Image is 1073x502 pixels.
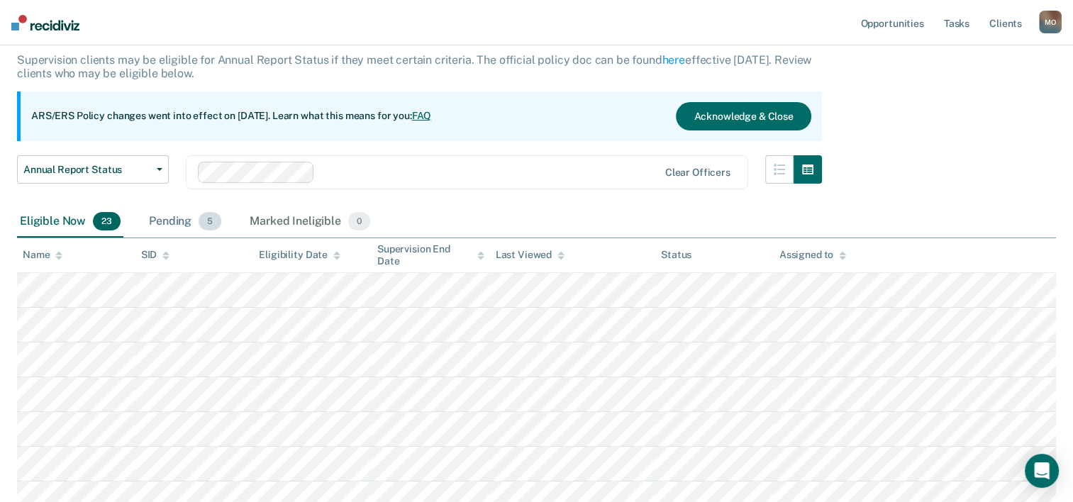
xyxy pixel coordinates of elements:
[17,53,811,80] p: Supervision clients may be eligible for Annual Report Status if they meet certain criteria. The o...
[17,206,123,238] div: Eligible Now23
[146,206,224,238] div: Pending5
[1025,454,1059,488] div: Open Intercom Messenger
[676,102,811,130] button: Acknowledge & Close
[377,243,484,267] div: Supervision End Date
[23,164,151,176] span: Annual Report Status
[348,212,370,230] span: 0
[11,15,79,30] img: Recidiviz
[665,167,730,179] div: Clear officers
[779,249,846,261] div: Assigned to
[199,212,221,230] span: 5
[141,249,170,261] div: SID
[412,110,432,121] a: FAQ
[662,53,685,67] a: here
[247,206,373,238] div: Marked Ineligible0
[1039,11,1062,33] button: MO
[93,212,121,230] span: 23
[23,249,62,261] div: Name
[31,109,431,123] p: ARS/ERS Policy changes went into effect on [DATE]. Learn what this means for you:
[496,249,565,261] div: Last Viewed
[17,155,169,184] button: Annual Report Status
[1039,11,1062,33] div: M O
[259,249,340,261] div: Eligibility Date
[661,249,691,261] div: Status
